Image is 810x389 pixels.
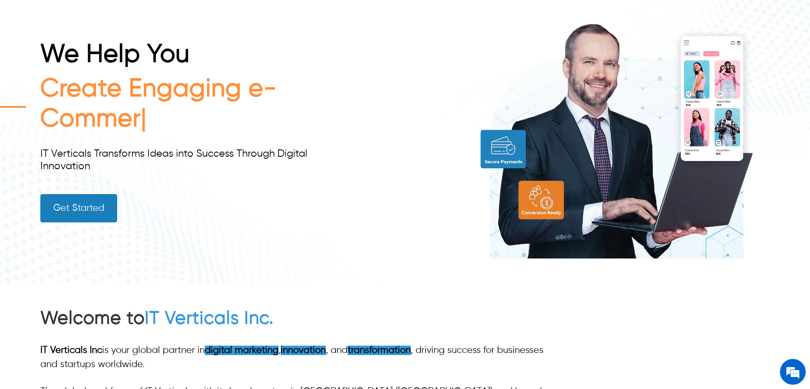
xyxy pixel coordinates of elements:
a: IT Verticals Inc. [145,310,274,328]
div: Minimize live chat window [141,4,161,25]
h1: We Help You [40,40,332,74]
textarea: Type your message and click 'Submit' [4,234,164,264]
p: is your global partner in , , and , driving success for businesses and startups worldwide. [40,343,551,372]
div: IT Verticals Transforms Ideas into Success Through Digital Innovation [40,148,332,173]
em: Driven by SalesIQ [67,225,109,231]
img: logo_Zg8I0qSkbAqR2WFHt3p6CTuqpyXMFPubPcD2OT02zFN43Cy9FUNNG3NEPhM_Q1qe_.png [15,52,36,56]
span: Create Engaging e-Commer [40,77,277,132]
a: IT Verticals Inc [40,346,102,355]
img: salesiqlogo_leal7QplfZFryJ6FIlVepeu7OftD7mt8q6exU6-34PB8prfIgodN67KcxXM9Y7JQ_.png [59,225,65,231]
a: Get Started [40,194,117,222]
em: Submit [126,264,156,276]
a: transformation [348,346,411,355]
span: We are offline. Please leave us a message. [18,108,150,195]
h2: Welcome to [40,307,551,331]
div: Leave a message [45,48,144,59]
a: innovation [281,346,326,355]
a: digital marketing [205,346,279,355]
img: build [464,4,770,258]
